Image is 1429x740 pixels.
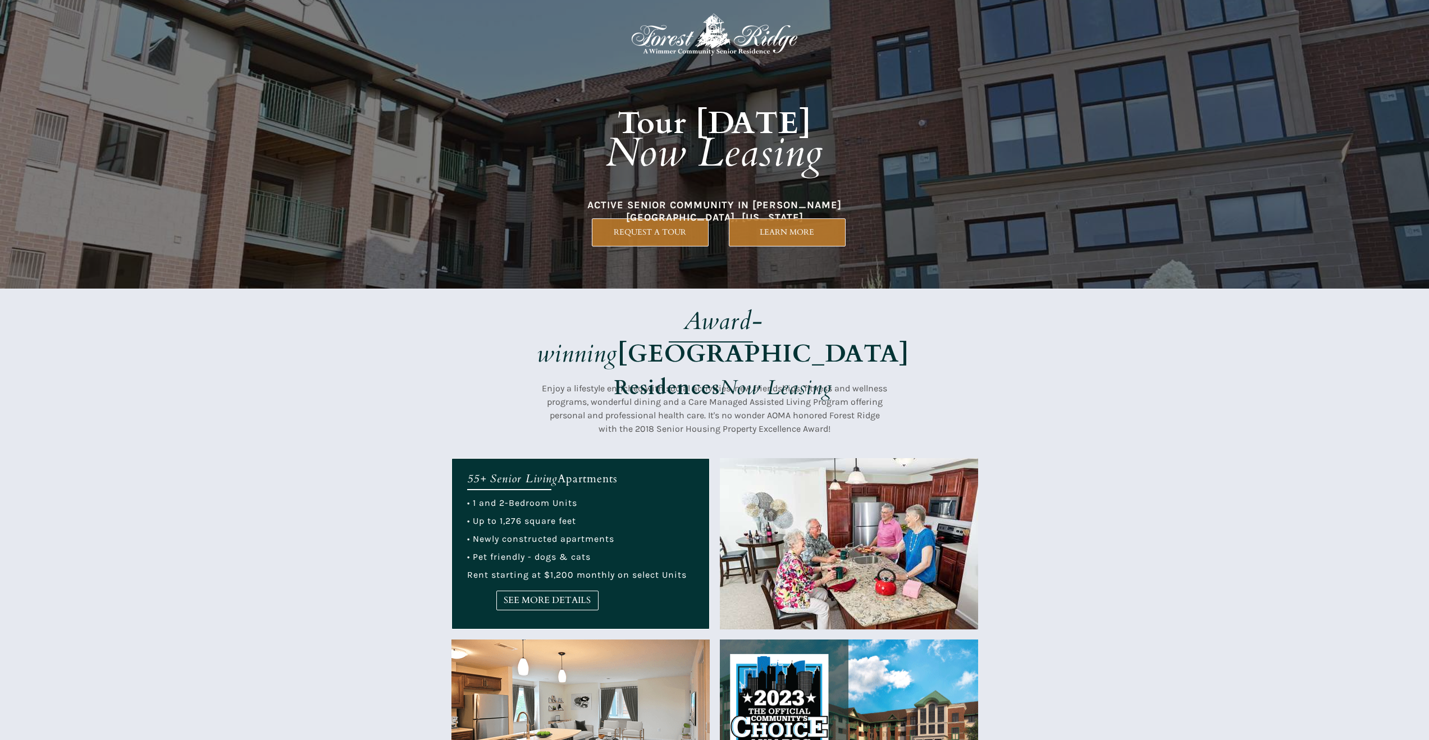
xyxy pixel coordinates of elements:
a: SEE MORE DETAILS [496,591,599,610]
span: Apartments [558,471,618,486]
span: • Up to 1,276 square feet [467,515,576,526]
em: 55+ Senior Living [467,471,558,486]
a: REQUEST A TOUR [592,218,709,246]
strong: Tour [DATE] [618,103,812,144]
span: REQUEST A TOUR [592,227,708,237]
span: SEE MORE DETAILS [497,595,598,606]
span: LEARN MORE [729,227,845,237]
em: Now Leasing [606,126,823,180]
em: Award-winning [537,304,763,371]
strong: [GEOGRAPHIC_DATA] [618,337,909,371]
span: • Newly constructed apartments [467,533,614,544]
strong: Residences [614,374,720,401]
em: Now Leasing [720,374,832,401]
span: • Pet friendly - dogs & cats [467,551,591,562]
a: LEARN MORE [729,218,846,246]
span: Rent starting at $1,200 monthly on select Units [467,569,687,580]
span: • 1 and 2-Bedroom Units [467,497,577,508]
span: ACTIVE SENIOR COMMUNITY IN [PERSON_NAME][GEOGRAPHIC_DATA], [US_STATE] [587,199,842,223]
